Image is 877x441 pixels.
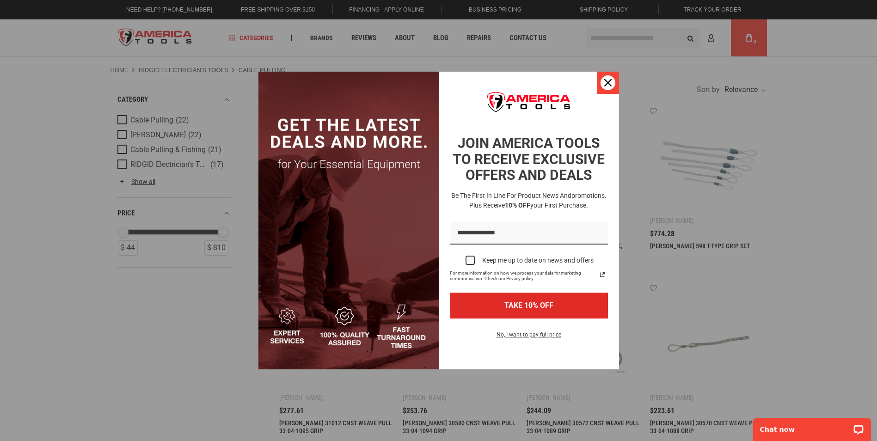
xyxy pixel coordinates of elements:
h3: Be the first in line for product news and [448,191,610,210]
button: No, I want to pay full price [489,330,569,345]
svg: link icon [597,269,608,280]
button: TAKE 10% OFF [450,293,608,318]
span: promotions. Plus receive your first purchase. [469,192,607,209]
span: For more information on how we process your data for marketing communication. Check our Privacy p... [450,270,597,282]
strong: 10% OFF [505,202,530,209]
iframe: LiveChat chat widget [747,412,877,441]
a: Read our Privacy Policy [597,269,608,280]
strong: JOIN AMERICA TOOLS TO RECEIVE EXCLUSIVE OFFERS AND DEALS [453,135,605,183]
input: Email field [450,221,608,245]
svg: close icon [604,79,612,86]
div: Keep me up to date on news and offers [482,257,594,264]
button: Close [597,72,619,94]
